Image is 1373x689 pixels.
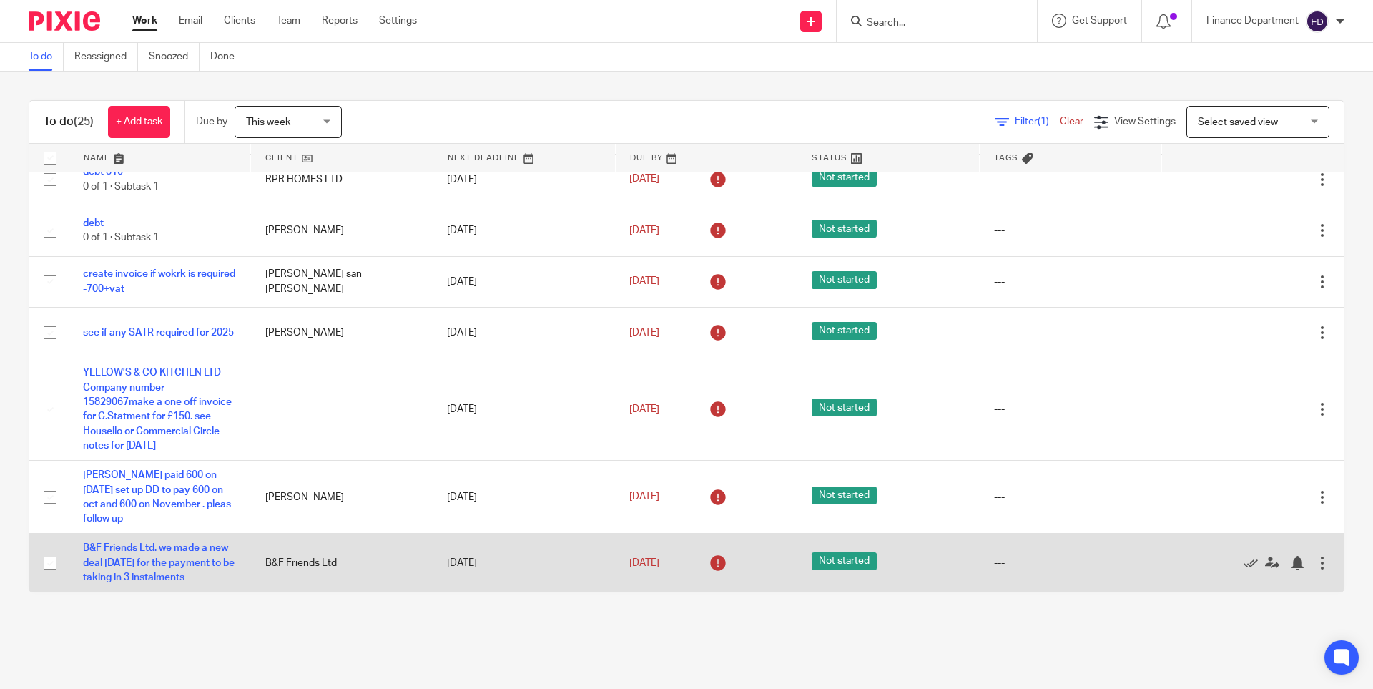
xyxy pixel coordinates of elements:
td: [PERSON_NAME] [251,461,433,534]
img: Pixie [29,11,100,31]
a: Clear [1060,117,1083,127]
span: This week [246,117,290,127]
span: Tags [994,154,1018,162]
span: 0 of 1 · Subtask 1 [83,182,159,192]
span: Get Support [1072,16,1127,26]
td: [PERSON_NAME] [251,205,433,256]
a: To do [29,43,64,71]
a: Work [132,14,157,28]
span: (1) [1038,117,1049,127]
h1: To do [44,114,94,130]
a: [PERSON_NAME] paid 600 on [DATE] set up DD to pay 600 on oct and 600 on November . pleas follow up [83,470,231,524]
td: B&F Friends Ltd [251,534,433,592]
td: [DATE] [433,534,615,592]
div: --- [994,223,1148,238]
a: B&F Friends Ltd. we made a new deal [DATE] for the payment to be taking in 3 instalments [83,543,235,582]
a: + Add task [108,106,170,138]
a: YELLOW'S & CO KITCHEN LTD Company number 15829067make a one off invoice for C.Statment for £150. ... [83,368,232,451]
td: [PERSON_NAME] san [PERSON_NAME] [251,256,433,307]
div: --- [994,326,1148,340]
span: Not started [812,399,877,416]
input: Search [865,17,994,30]
td: RPR HOMES LTD [251,154,433,205]
td: [DATE] [433,307,615,358]
span: [DATE] [629,404,659,414]
span: Not started [812,487,877,504]
span: [DATE] [629,175,659,185]
span: [DATE] [629,492,659,502]
p: Due by [196,114,227,129]
div: --- [994,172,1148,187]
span: Not started [812,169,877,187]
div: --- [994,490,1148,504]
span: Select saved view [1198,117,1278,127]
span: Not started [812,271,877,289]
td: [DATE] [433,358,615,461]
span: View Settings [1114,117,1176,127]
a: Snoozed [149,43,200,71]
span: Not started [812,322,877,340]
span: [DATE] [629,328,659,338]
a: Settings [379,14,417,28]
span: [DATE] [629,558,659,568]
span: Filter [1015,117,1060,127]
td: [DATE] [433,154,615,205]
a: Reassigned [74,43,138,71]
div: --- [994,402,1148,416]
a: see if any SATR required for 2025 [83,328,234,338]
a: Reports [322,14,358,28]
img: svg%3E [1306,10,1329,33]
span: (25) [74,116,94,127]
td: [DATE] [433,205,615,256]
a: Email [179,14,202,28]
td: [DATE] [433,461,615,534]
a: create invoice if wokrk is required -700+vat [83,269,235,293]
div: --- [994,556,1148,570]
a: Mark as done [1244,556,1265,570]
span: 0 of 1 · Subtask 1 [83,233,159,243]
a: Clients [224,14,255,28]
span: Not started [812,220,877,238]
a: Team [277,14,300,28]
td: [PERSON_NAME] [251,307,433,358]
td: [DATE] [433,256,615,307]
span: Not started [812,552,877,570]
a: debt [83,218,104,228]
a: Done [210,43,245,71]
p: Finance Department [1206,14,1299,28]
span: [DATE] [629,277,659,287]
span: [DATE] [629,225,659,235]
div: --- [994,275,1148,289]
